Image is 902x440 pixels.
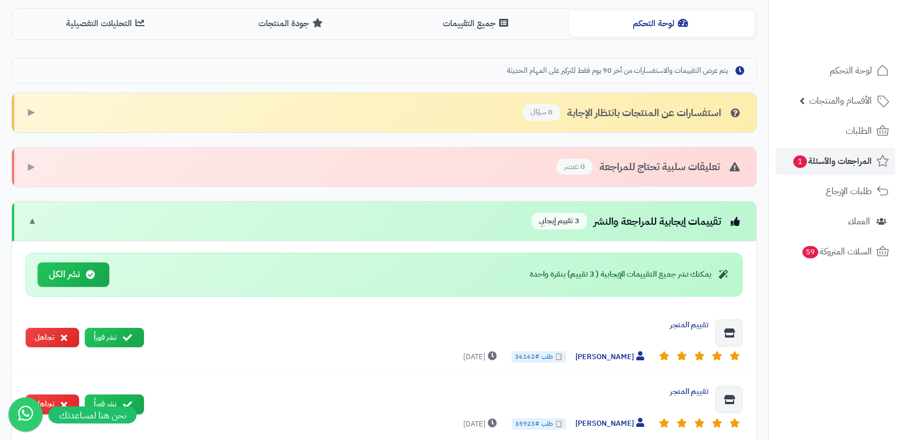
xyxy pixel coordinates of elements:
[846,123,872,139] span: الطلبات
[776,208,895,235] a: العملاء
[463,418,500,430] span: [DATE]
[28,215,37,228] span: ▼
[557,159,592,175] span: 0 عنصر
[575,351,647,363] span: [PERSON_NAME]
[523,104,560,121] span: 0 سؤال
[776,147,895,175] a: المراجعات والأسئلة1
[801,244,872,260] span: السلات المتروكة
[523,104,743,121] div: استفسارات عن المنتجات بانتظار الإجابة
[776,178,895,205] a: طلبات الإرجاع
[85,328,144,348] button: نشر فوراً
[569,11,754,36] button: لوحة التحكم
[384,11,569,36] button: جميع التقييمات
[792,153,872,169] span: المراجعات والأسئلة
[848,213,870,229] span: العملاء
[507,65,728,76] span: يتم عرض التقييمات والاستفسارات من آخر 90 يوم فقط للتركيز على المهام الحديثة
[28,106,35,119] span: ▶
[530,269,731,280] div: يمكنك نشر جميع التقييمات الإيجابية ( 3 تقييم) بنقرة واحدة
[802,246,818,258] span: 59
[793,155,807,168] span: 1
[153,386,709,397] div: تقييم المتجر
[809,93,872,109] span: الأقسام والمنتجات
[512,418,566,430] span: 📋 طلب #35923
[512,351,566,363] span: 📋 طلب #36162
[532,213,587,229] span: 3 تقييم إيجابي
[532,213,743,229] div: تقييمات إيجابية للمراجعة والنشر
[825,32,891,56] img: logo-2.png
[85,394,144,414] button: نشر فوراً
[38,262,109,287] button: نشر الكل
[463,351,500,363] span: [DATE]
[153,319,709,331] div: تقييم المتجر
[14,11,199,36] button: التحليلات التفصيلية
[28,161,35,174] span: ▶
[776,117,895,145] a: الطلبات
[776,238,895,265] a: السلات المتروكة59
[830,63,872,79] span: لوحة التحكم
[557,159,743,175] div: تعليقات سلبية تحتاج للمراجعة
[575,418,647,430] span: [PERSON_NAME]
[26,328,79,348] button: تجاهل
[199,11,384,36] button: جودة المنتجات
[826,183,872,199] span: طلبات الإرجاع
[776,57,895,84] a: لوحة التحكم
[26,394,79,414] button: تجاهل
